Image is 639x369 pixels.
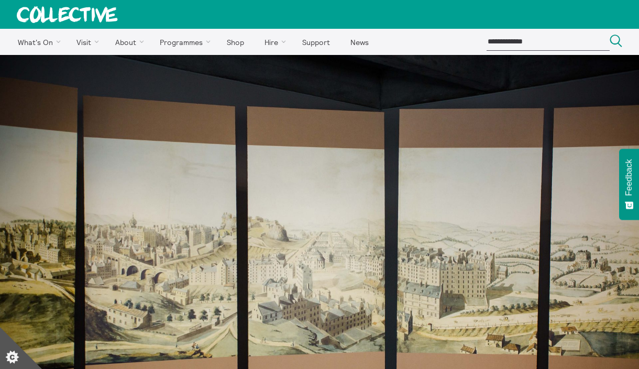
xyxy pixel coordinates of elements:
button: Feedback - Show survey [619,149,639,220]
a: What's On [8,29,65,55]
a: About [106,29,149,55]
a: Visit [68,29,104,55]
span: Feedback [624,159,634,196]
a: Shop [217,29,253,55]
a: Hire [256,29,291,55]
a: News [341,29,378,55]
a: Programmes [151,29,216,55]
a: Support [293,29,339,55]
